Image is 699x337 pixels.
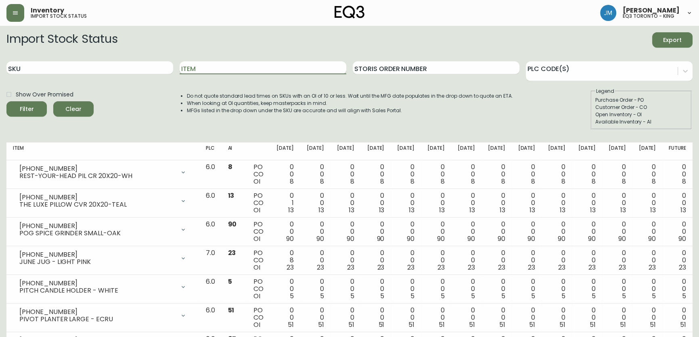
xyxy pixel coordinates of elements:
[13,307,193,324] div: [PHONE_NUMBER]PIVOT PLANTER LARGE - ECRU
[558,234,565,243] span: 90
[397,278,414,300] div: 0 0
[276,249,294,271] div: 0 8
[317,263,324,272] span: 23
[609,192,626,214] div: 0 0
[337,163,354,185] div: 0 0
[397,307,414,329] div: 0 0
[253,249,264,271] div: PO CO
[391,142,421,160] th: [DATE]
[467,234,475,243] span: 90
[19,222,175,230] div: [PHONE_NUMBER]
[682,291,686,301] span: 5
[638,278,656,300] div: 0 0
[609,278,626,300] div: 0 0
[548,278,565,300] div: 0 0
[53,101,94,117] button: Clear
[680,205,686,215] span: 13
[361,142,391,160] th: [DATE]
[421,142,451,160] th: [DATE]
[529,205,535,215] span: 13
[531,177,535,186] span: 8
[458,192,475,214] div: 0 0
[441,291,445,301] span: 5
[300,142,331,160] th: [DATE]
[561,177,565,186] span: 8
[253,221,264,243] div: PO CO
[669,192,686,214] div: 0 0
[378,320,384,329] span: 51
[595,111,687,118] div: Open Inventory - OI
[320,177,324,186] span: 8
[410,177,414,186] span: 8
[6,101,47,117] button: Filter
[469,320,475,329] span: 51
[620,205,626,215] span: 13
[307,278,324,300] div: 0 0
[518,307,535,329] div: 0 0
[427,278,445,300] div: 0 0
[558,263,565,272] span: 23
[13,192,193,210] div: [PHONE_NUMBER]THE LUXE PILLOW CVR 20X20-TEAL
[488,163,505,185] div: 0 0
[270,142,300,160] th: [DATE]
[488,192,505,214] div: 0 0
[347,234,354,243] span: 90
[16,90,73,99] span: Show Over Promised
[276,278,294,300] div: 0 0
[518,192,535,214] div: 0 0
[518,221,535,243] div: 0 0
[488,307,505,329] div: 0 0
[199,189,222,218] td: 6.0
[380,177,384,186] span: 8
[320,291,324,301] span: 5
[19,230,175,237] div: POG SPICE GRINDER SMALL-OAK
[427,307,445,329] div: 0 0
[380,291,384,301] span: 5
[468,263,475,272] span: 23
[367,163,385,185] div: 0 0
[680,320,686,329] span: 51
[652,32,693,48] button: Export
[590,205,596,215] span: 13
[619,263,626,272] span: 23
[501,177,505,186] span: 8
[253,320,260,329] span: OI
[560,205,565,215] span: 13
[498,263,505,272] span: 23
[20,104,34,114] div: Filter
[548,221,565,243] div: 0 0
[578,192,596,214] div: 0 0
[253,205,260,215] span: OI
[622,177,626,186] span: 8
[307,307,324,329] div: 0 0
[578,249,596,271] div: 0 0
[499,320,505,329] span: 51
[427,163,445,185] div: 0 0
[253,263,260,272] span: OI
[318,320,324,329] span: 51
[253,234,260,243] span: OI
[652,291,656,301] span: 5
[331,142,361,160] th: [DATE]
[609,249,626,271] div: 0 0
[527,234,535,243] span: 90
[6,32,117,48] h2: Import Stock Status
[595,118,687,126] div: Available Inventory - AI
[253,291,260,301] span: OI
[19,287,175,294] div: PITCH CANDLE HOLDER - WHITE
[488,278,505,300] div: 0 0
[367,221,385,243] div: 0 0
[410,291,414,301] span: 5
[499,205,505,215] span: 13
[638,307,656,329] div: 0 0
[228,248,236,257] span: 23
[13,163,193,181] div: [PHONE_NUMBER]REST-YOUR-HEAD PIL CR 20X20-WH
[397,221,414,243] div: 0 0
[290,177,294,186] span: 8
[337,249,354,271] div: 0 0
[276,192,294,214] div: 0 1
[622,291,626,301] span: 5
[377,263,384,272] span: 23
[592,177,596,186] span: 8
[409,205,414,215] span: 13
